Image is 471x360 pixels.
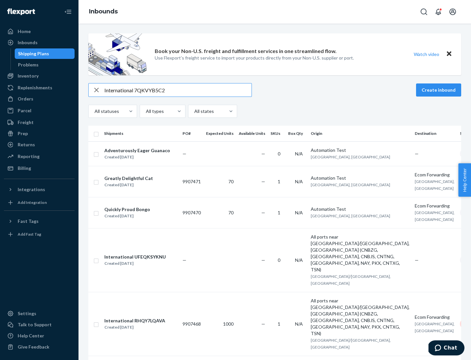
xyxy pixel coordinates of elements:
span: — [183,151,186,156]
div: Add Integration [18,200,47,205]
button: Open Search Box [417,5,430,18]
button: Integrations [4,184,75,195]
div: Add Fast Tag [18,231,41,237]
span: — [415,257,419,263]
div: Created [DATE] [104,324,165,331]
th: Shipments [101,126,180,141]
div: Replenishments [18,84,52,91]
span: [GEOGRAPHIC_DATA]/[GEOGRAPHIC_DATA], [GEOGRAPHIC_DATA] [311,274,391,286]
span: — [261,151,265,156]
span: N/A [295,321,303,327]
a: Shipping Plans [15,48,75,59]
div: Created [DATE] [104,154,170,160]
th: Origin [308,126,412,141]
span: 70 [228,210,234,215]
a: Problems [15,60,75,70]
th: Destination [412,126,457,141]
span: — [261,257,265,263]
button: Watch video [410,49,444,59]
button: Help Center [458,163,471,197]
span: 1000 [223,321,234,327]
div: Automation Test [311,206,410,212]
span: 1 [278,179,280,184]
button: Talk to Support [4,319,75,330]
a: Help Center [4,331,75,341]
span: — [261,179,265,184]
div: Prep [18,130,28,137]
span: — [183,257,186,263]
a: Add Fast Tag [4,229,75,240]
div: Give Feedback [18,344,49,350]
div: Ecom Forwarding [415,314,455,320]
span: [GEOGRAPHIC_DATA], [GEOGRAPHIC_DATA] [415,321,455,333]
span: 0 [278,257,280,263]
a: Inbounds [4,37,75,48]
div: Shipping Plans [18,50,49,57]
button: Close Navigation [61,5,75,18]
input: All types [145,108,146,115]
a: Freight [4,117,75,128]
a: Add Integration [4,197,75,208]
a: Orders [4,94,75,104]
span: [GEOGRAPHIC_DATA], [GEOGRAPHIC_DATA] [311,182,390,187]
button: Open notifications [432,5,445,18]
div: Greatly Delightful Cat [104,175,153,182]
span: 1 [278,321,280,327]
p: Book your Non-U.S. freight and fulfillment services in one streamlined flow. [155,47,337,55]
div: Problems [18,62,39,68]
div: Inventory [18,73,39,79]
div: Inbounds [18,39,38,46]
div: Fast Tags [18,218,39,225]
a: Inbounds [89,8,118,15]
td: 9907468 [180,292,203,356]
input: Search inbounds by name, destination, msku... [104,83,252,97]
span: — [261,210,265,215]
div: International RHQY7LQAVA [104,317,165,324]
div: Returns [18,141,35,148]
div: Quickly Proud Bongo [104,206,150,213]
span: N/A [295,210,303,215]
a: Parcel [4,105,75,116]
div: Created [DATE] [104,182,153,188]
button: Open account menu [446,5,459,18]
a: Returns [4,139,75,150]
span: 70 [228,179,234,184]
iframe: Opens a widget where you can chat to one of our agents [428,340,464,357]
span: [GEOGRAPHIC_DATA]/[GEOGRAPHIC_DATA], [GEOGRAPHIC_DATA] [311,338,391,350]
div: All ports near [GEOGRAPHIC_DATA]/[GEOGRAPHIC_DATA], [GEOGRAPHIC_DATA] (CNBZG, [GEOGRAPHIC_DATA], ... [311,234,410,273]
span: [GEOGRAPHIC_DATA], [GEOGRAPHIC_DATA] [415,179,455,191]
th: Available Units [236,126,268,141]
button: Close [445,49,453,59]
div: Talk to Support [18,321,52,328]
div: Created [DATE] [104,260,166,267]
div: Integrations [18,186,45,193]
span: — [261,321,265,327]
span: — [415,151,419,156]
span: 0 [278,151,280,156]
div: Reporting [18,153,40,160]
th: SKUs [268,126,286,141]
ol: breadcrumbs [84,2,123,21]
a: Replenishments [4,82,75,93]
div: Created [DATE] [104,213,150,219]
span: N/A [295,151,303,156]
div: Billing [18,165,31,171]
a: Settings [4,308,75,319]
span: 1 [278,210,280,215]
button: Give Feedback [4,342,75,352]
div: Ecom Forwarding [415,203,455,209]
th: Expected Units [203,126,236,141]
div: Automation Test [311,147,410,153]
div: International UFEQKSYKNU [104,254,166,260]
div: Settings [18,310,36,317]
div: Home [18,28,31,35]
div: Help Center [18,333,44,339]
a: Inventory [4,71,75,81]
a: Prep [4,128,75,139]
span: [GEOGRAPHIC_DATA], [GEOGRAPHIC_DATA] [311,213,390,218]
img: Flexport logo [7,9,35,15]
div: Orders [18,96,33,102]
